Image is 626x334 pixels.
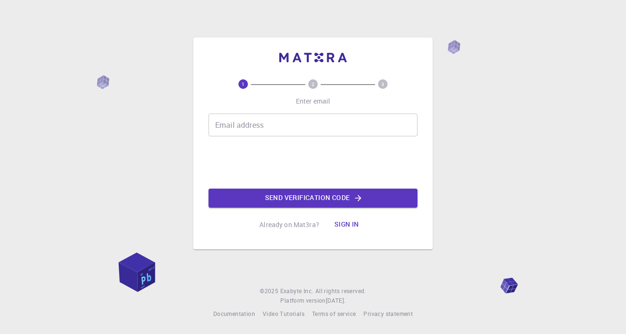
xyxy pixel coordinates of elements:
[213,309,255,319] a: Documentation
[280,286,313,296] a: Exabyte Inc.
[296,96,331,106] p: Enter email
[327,215,367,234] button: Sign in
[280,296,325,305] span: Platform version
[381,81,384,87] text: 3
[209,189,417,208] button: Send verification code
[363,310,413,317] span: Privacy statement
[242,81,245,87] text: 1
[263,309,304,319] a: Video Tutorials
[315,286,366,296] span: All rights reserved.
[263,310,304,317] span: Video Tutorials
[363,309,413,319] a: Privacy statement
[312,310,356,317] span: Terms of service
[326,296,346,304] span: [DATE] .
[312,81,314,87] text: 2
[280,287,313,295] span: Exabyte Inc.
[213,310,255,317] span: Documentation
[241,144,385,181] iframe: reCAPTCHA
[312,309,356,319] a: Terms of service
[326,296,346,305] a: [DATE].
[259,220,319,229] p: Already on Mat3ra?
[260,286,280,296] span: © 2025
